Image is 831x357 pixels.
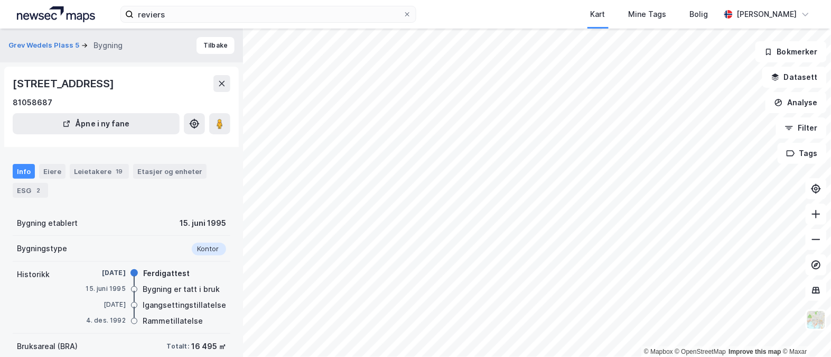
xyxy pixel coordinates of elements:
div: Bygning etablert [17,217,78,230]
button: Åpne i ny fane [13,113,180,134]
div: 81058687 [13,96,52,109]
div: Totalt: [167,342,189,351]
iframe: Chat Widget [778,306,831,357]
div: 16 495 ㎡ [191,340,226,353]
div: 2 [33,185,44,196]
div: Info [13,164,35,179]
img: logo.a4113a55bc3d86da70a041830d287a7e.svg [17,6,95,22]
a: Mapbox [644,348,673,355]
button: Filter [776,117,827,139]
div: Eiere [39,164,66,179]
button: Tags [778,143,827,164]
input: Søk på adresse, matrikkel, gårdeiere, leietakere eller personer [134,6,403,22]
div: Leietakere [70,164,129,179]
div: Bolig [690,8,708,21]
div: Ferdigattest [143,267,190,280]
div: Bygning [94,39,123,52]
button: Tilbake [197,37,235,54]
div: Kart [591,8,605,21]
div: Bygning er tatt i bruk [143,283,220,296]
button: Datasett [762,67,827,88]
div: 19 [114,166,125,177]
div: Igangsettingstillatelse [143,299,226,312]
div: Etasjer og enheter [137,167,202,176]
div: 4. des. 1992 [83,316,126,325]
div: [DATE] [83,268,126,278]
div: Historikk [17,268,50,281]
div: Kontrollprogram for chat [778,306,831,357]
button: Grev Wedels Plass 5 [8,40,81,51]
div: 15. juni 1995 [83,284,126,294]
a: Improve this map [729,348,781,355]
div: [DATE] [83,300,126,309]
button: Bokmerker [755,41,827,62]
div: ESG [13,183,48,198]
button: Analyse [765,92,827,113]
div: [PERSON_NAME] [737,8,797,21]
div: 15. juni 1995 [180,217,226,230]
div: [STREET_ADDRESS] [13,75,116,92]
div: Bygningstype [17,242,67,255]
a: OpenStreetMap [675,348,726,355]
div: Rammetillatelse [143,315,203,327]
div: Mine Tags [629,8,667,21]
div: Bruksareal (BRA) [17,340,78,353]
